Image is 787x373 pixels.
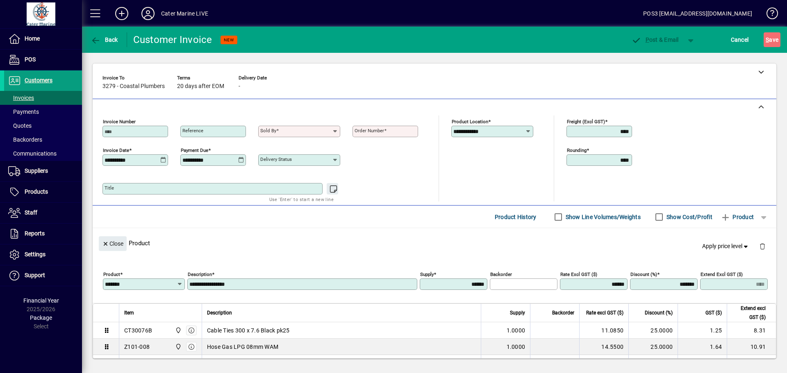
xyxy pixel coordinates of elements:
[729,32,751,47] button: Cancel
[560,271,597,277] mat-label: Rate excl GST ($)
[630,271,657,277] mat-label: Discount (%)
[124,326,152,335] div: CT30076B
[25,56,36,63] span: POS
[495,210,537,224] span: Product History
[628,355,678,371] td: 35.0000
[181,147,208,153] mat-label: Payment due
[4,161,82,181] a: Suppliers
[420,271,434,277] mat-label: Supply
[8,122,32,129] span: Quotes
[25,272,45,278] span: Support
[260,128,276,133] mat-label: Sold by
[564,213,641,221] label: Show Line Volumes/Weights
[4,265,82,286] a: Support
[99,236,127,251] button: Close
[25,251,45,258] span: Settings
[4,91,82,105] a: Invoices
[628,339,678,355] td: 25.0000
[678,355,727,371] td: 0.86
[25,77,52,84] span: Customers
[764,32,780,47] button: Save
[207,343,278,351] span: Hose Gas LPG 08mm WAM
[452,119,488,124] mat-label: Product location
[355,128,384,133] mat-label: Order number
[721,210,754,224] span: Product
[490,271,512,277] mat-label: Backorder
[173,342,182,351] span: Cater Marine
[705,308,722,317] span: GST ($)
[4,119,82,133] a: Quotes
[4,203,82,223] a: Staff
[177,83,224,90] span: 20 days after EOM
[753,236,772,256] button: Delete
[4,29,82,49] a: Home
[552,308,574,317] span: Backorder
[4,147,82,161] a: Communications
[103,147,129,153] mat-label: Invoice date
[4,224,82,244] a: Reports
[133,33,212,46] div: Customer Invoice
[701,271,743,277] mat-label: Extend excl GST ($)
[97,240,129,247] app-page-header-button: Close
[631,36,679,43] span: ost & Email
[109,6,135,21] button: Add
[4,182,82,202] a: Products
[716,210,758,224] button: Product
[4,133,82,147] a: Backorders
[124,308,134,317] span: Item
[135,6,161,21] button: Profile
[25,167,48,174] span: Suppliers
[30,314,52,321] span: Package
[8,150,57,157] span: Communications
[627,32,683,47] button: Post & Email
[585,326,623,335] div: 11.0850
[760,2,777,28] a: Knowledge Base
[732,304,766,322] span: Extend excl GST ($)
[25,209,37,216] span: Staff
[491,210,540,224] button: Product History
[643,7,752,20] div: POS3 [EMAIL_ADDRESS][DOMAIN_NAME]
[507,343,525,351] span: 1.0000
[207,308,232,317] span: Description
[23,297,59,304] span: Financial Year
[207,326,290,335] span: Cable Ties 300 x 7.6 Black pk25
[161,7,208,20] div: Cater Marine LIVE
[182,128,203,133] mat-label: Reference
[645,308,673,317] span: Discount (%)
[753,242,772,250] app-page-header-button: Delete
[25,230,45,237] span: Reports
[510,308,525,317] span: Supply
[124,343,150,351] div: Z101-008
[4,50,82,70] a: POS
[507,326,525,335] span: 1.0000
[188,271,212,277] mat-label: Description
[224,37,234,43] span: NEW
[269,194,334,204] mat-hint: Use 'Enter' to start a new line
[699,239,753,254] button: Apply price level
[8,136,42,143] span: Backorders
[766,33,778,46] span: ave
[727,339,776,355] td: 10.91
[731,33,749,46] span: Cancel
[8,95,34,101] span: Invoices
[82,32,127,47] app-page-header-button: Back
[585,343,623,351] div: 14.5500
[567,147,587,153] mat-label: Rounding
[678,339,727,355] td: 1.64
[4,244,82,265] a: Settings
[91,36,118,43] span: Back
[89,32,120,47] button: Back
[25,35,40,42] span: Home
[8,109,39,115] span: Payments
[105,185,114,191] mat-label: Title
[665,213,712,221] label: Show Cost/Profit
[766,36,769,43] span: S
[646,36,649,43] span: P
[102,237,123,251] span: Close
[103,271,120,277] mat-label: Product
[567,119,605,124] mat-label: Freight (excl GST)
[239,83,240,90] span: -
[628,322,678,339] td: 25.0000
[103,119,136,124] mat-label: Invoice number
[4,105,82,119] a: Payments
